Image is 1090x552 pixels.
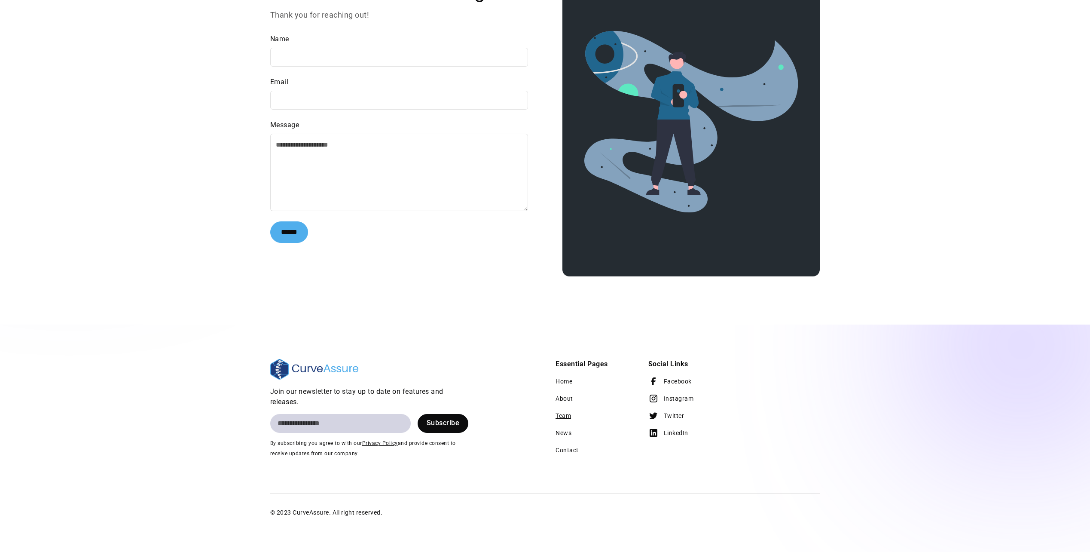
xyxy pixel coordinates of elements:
[648,424,688,442] a: LinkedIn
[648,407,684,424] a: Twitter
[270,10,528,20] p: Thank you for reaching out!
[270,120,528,130] label: Message
[664,393,694,404] div: Instagram
[556,359,608,369] div: Essential Pages
[648,373,692,390] a: Facebook
[270,34,528,243] form: Contact 1 Form
[664,428,688,438] div: LinkedIn
[556,407,571,424] a: Team
[648,359,688,369] div: Social Links
[664,376,692,386] div: Facebook
[556,373,572,390] a: Home
[270,414,469,433] form: Email Form
[270,507,383,518] div: © 2023 CurveAssure. All right reserved.
[556,424,571,442] a: News
[270,438,469,459] div: By subscribing you agree to with our and provide consent to receive updates from our company.
[418,414,469,433] a: Subscribe
[664,411,684,421] div: Twitter
[270,77,528,87] label: Email
[556,442,579,459] a: Contact
[270,386,469,407] div: Join our newsletter to stay up to date on features and releases.
[648,390,694,407] a: Instagram
[362,440,398,446] a: Privacy Policy
[270,34,528,44] label: Name
[556,390,573,407] a: About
